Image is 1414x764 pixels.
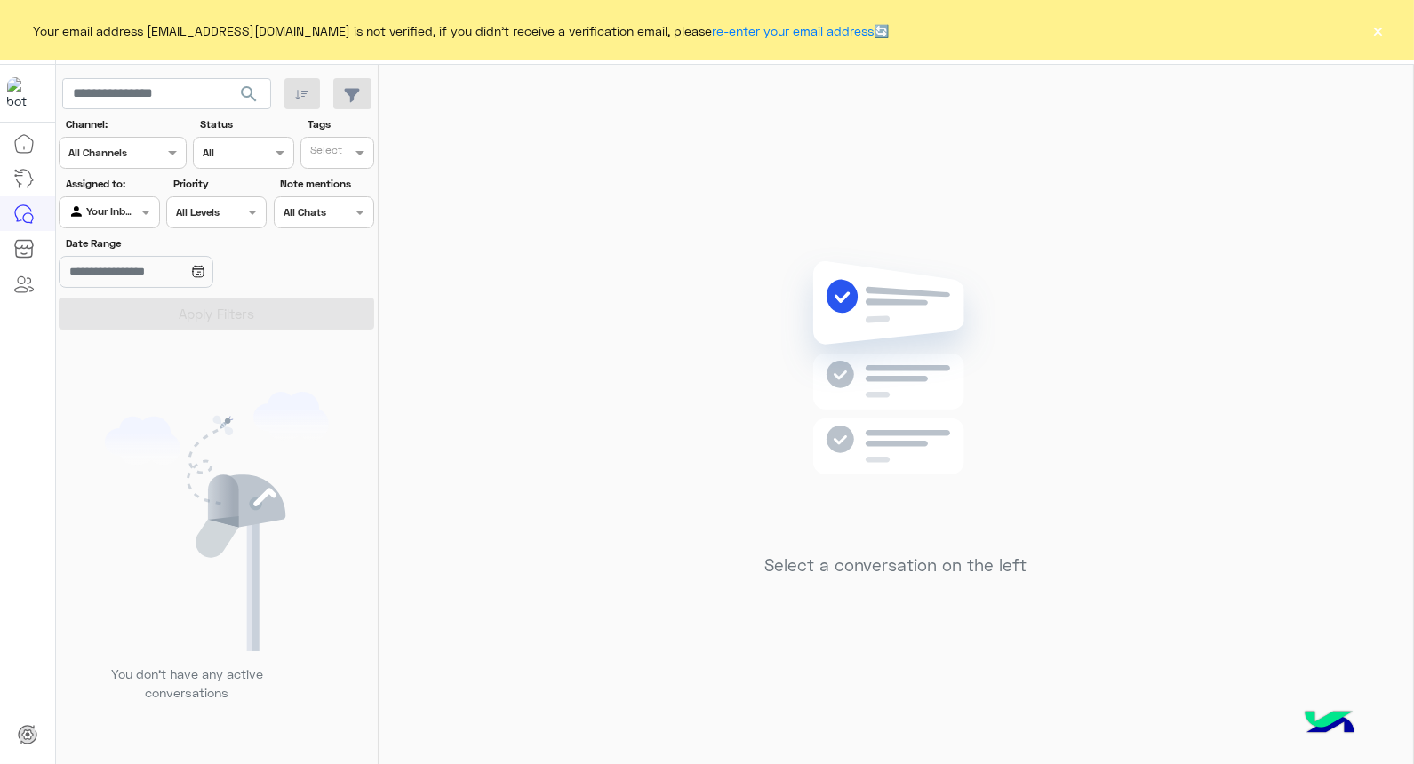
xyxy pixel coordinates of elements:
[238,84,260,105] span: search
[7,77,39,109] img: 1403182699927242
[765,555,1027,576] h5: Select a conversation on the left
[228,78,271,116] button: search
[105,392,329,651] img: empty users
[768,247,1025,542] img: no messages
[308,142,342,163] div: Select
[308,116,372,132] label: Tags
[280,176,371,192] label: Note mentions
[59,298,374,330] button: Apply Filters
[97,665,276,703] p: You don’t have any active conversations
[1370,21,1387,39] button: ×
[34,21,890,40] span: Your email address [EMAIL_ADDRESS][DOMAIN_NAME] is not verified, if you didn't receive a verifica...
[200,116,292,132] label: Status
[173,176,265,192] label: Priority
[66,116,185,132] label: Channel:
[66,235,265,251] label: Date Range
[66,176,157,192] label: Assigned to:
[713,23,875,38] a: re-enter your email address
[1298,693,1361,755] img: hulul-logo.png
